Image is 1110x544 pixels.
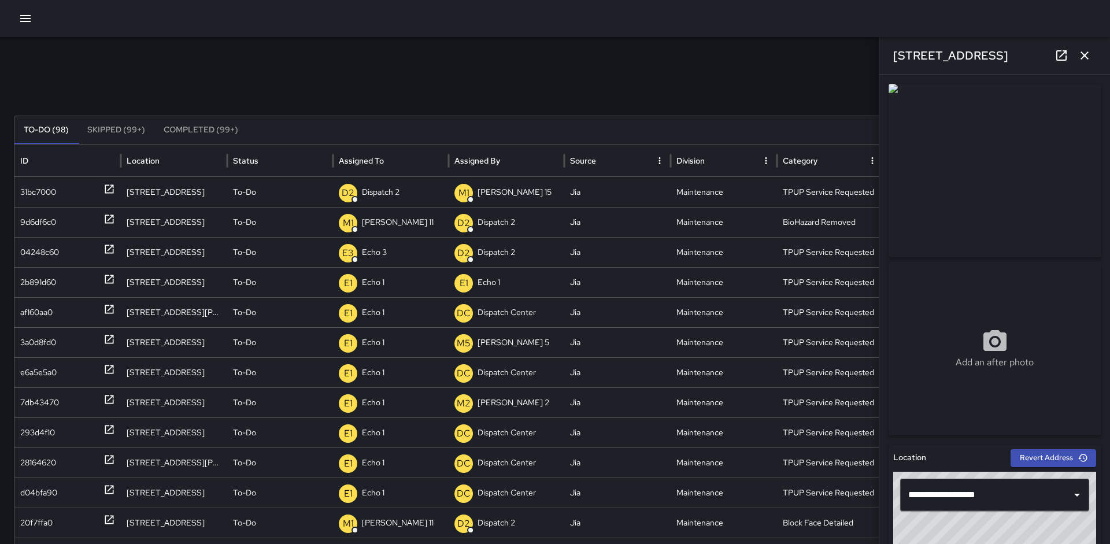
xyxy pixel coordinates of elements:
p: [PERSON_NAME] 11 [362,208,434,237]
div: 2225 Webster Street [121,297,227,327]
div: 31bc7000 [20,177,56,207]
div: Jia [564,327,671,357]
div: Maintenance [671,267,777,297]
p: E1 [344,306,353,320]
p: DC [457,457,471,471]
p: E1 [344,457,353,471]
div: Assigned By [454,156,500,166]
p: To-Do [233,268,256,297]
div: Maintenance [671,177,777,207]
p: To-Do [233,478,256,508]
div: 3a0d8fd0 [20,328,56,357]
div: Jia [564,297,671,327]
div: Jia [564,508,671,538]
div: TPUP Service Requested [777,417,883,447]
div: Jia [564,478,671,508]
div: TPUP Service Requested [777,237,883,267]
p: To-Do [233,388,256,417]
p: [PERSON_NAME] 5 [478,328,549,357]
div: Maintenance [671,357,777,387]
p: Echo 1 [362,388,384,417]
div: 04248c60 [20,238,59,267]
div: TPUP Service Requested [777,478,883,508]
div: Jia [564,357,671,387]
div: Assigned To [339,156,384,166]
div: 755 Franklin Street [121,177,227,207]
p: To-Do [233,418,256,447]
div: Maintenance [671,207,777,237]
div: 20f7ffa0 [20,508,53,538]
div: 9d6df6c0 [20,208,56,237]
div: e6a5e5a0 [20,358,57,387]
p: D2 [342,186,354,200]
div: Location [127,156,160,166]
p: M1 [343,216,354,230]
div: af160aa0 [20,298,53,327]
p: E1 [344,487,353,501]
div: Jia [564,207,671,237]
p: To-Do [233,177,256,207]
p: DC [457,367,471,380]
p: E1 [344,427,353,441]
div: TPUP Service Requested [777,447,883,478]
p: E1 [344,276,353,290]
p: Echo 1 [362,328,384,357]
div: 372 24th Street [121,207,227,237]
p: E1 [344,336,353,350]
div: Status [233,156,258,166]
p: M5 [457,336,471,350]
div: d04bfa90 [20,478,57,508]
p: E1 [344,397,353,410]
div: TPUP Service Requested [777,327,883,357]
p: To-Do [233,298,256,327]
div: Maintenance [671,297,777,327]
div: 28164620 [20,448,56,478]
p: Echo 1 [362,448,384,478]
p: Dispatch Center [478,448,536,478]
p: Dispatch Center [478,298,536,327]
div: Jia [564,417,671,447]
div: Category [783,156,817,166]
p: To-Do [233,508,256,538]
p: To-Do [233,238,256,267]
div: TPUP Service Requested [777,387,883,417]
p: To-Do [233,448,256,478]
p: Echo 3 [362,238,387,267]
p: M1 [458,186,469,200]
div: TPUP Service Requested [777,267,883,297]
div: ID [20,156,28,166]
div: TPUP Service Requested [777,357,883,387]
button: Completed (99+) [154,116,247,144]
p: D2 [457,246,470,260]
div: 293d4f10 [20,418,55,447]
div: Jia [564,447,671,478]
div: 337 15th Street [121,357,227,387]
div: Maintenance [671,327,777,357]
p: Echo 1 [362,358,384,387]
p: Dispatch 2 [478,508,515,538]
p: Echo 1 [362,418,384,447]
button: Category column menu [864,153,880,169]
div: TPUP Service Requested [777,297,883,327]
p: [PERSON_NAME] 15 [478,177,552,207]
p: Dispatch 2 [478,208,515,237]
p: Dispatch 2 [478,238,515,267]
div: 441 9th Street [121,237,227,267]
div: Jia [564,387,671,417]
p: DC [457,427,471,441]
p: To-Do [233,358,256,387]
p: [PERSON_NAME] 2 [478,388,549,417]
p: To-Do [233,208,256,237]
p: [PERSON_NAME] 11 [362,508,434,538]
p: To-Do [233,328,256,357]
div: BioHazard Removed [777,207,883,237]
button: Division column menu [758,153,774,169]
p: Dispatch 2 [362,177,399,207]
div: Jia [564,177,671,207]
div: TPUP Service Requested [777,177,883,207]
p: Echo 1 [362,478,384,508]
p: D2 [457,216,470,230]
div: Maintenance [671,447,777,478]
button: Source column menu [652,153,668,169]
p: DC [457,487,471,501]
